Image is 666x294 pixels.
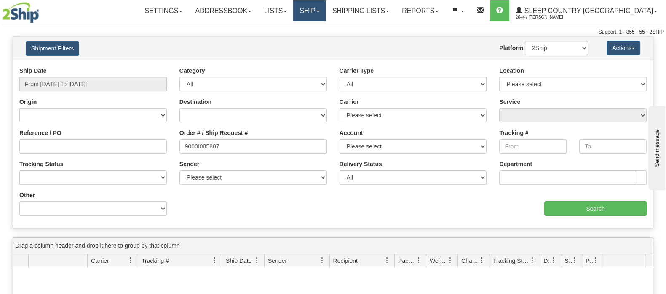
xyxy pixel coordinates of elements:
[564,257,572,265] span: Shipment Issues
[443,253,457,268] a: Weight filter column settings
[333,257,358,265] span: Recipient
[588,253,603,268] a: Pickup Status filter column settings
[340,129,363,137] label: Account
[475,253,489,268] a: Charge filter column settings
[509,0,663,21] a: Sleep Country [GEOGRAPHIC_DATA] 2044 / [PERSON_NAME]
[208,253,222,268] a: Tracking # filter column settings
[226,257,251,265] span: Ship Date
[412,253,426,268] a: Packages filter column settings
[91,257,109,265] span: Carrier
[19,66,47,75] label: Ship Date
[13,238,653,254] div: grid grouping header
[123,253,138,268] a: Carrier filter column settings
[499,66,524,75] label: Location
[499,44,523,52] label: Platform
[340,98,359,106] label: Carrier
[516,13,579,21] span: 2044 / [PERSON_NAME]
[179,98,211,106] label: Destination
[544,201,647,216] input: Search
[543,257,551,265] span: Delivery Status
[326,0,396,21] a: Shipping lists
[142,257,169,265] span: Tracking #
[380,253,394,268] a: Recipient filter column settings
[396,0,445,21] a: Reports
[19,160,63,168] label: Tracking Status
[179,66,205,75] label: Category
[26,41,79,56] button: Shipment Filters
[522,7,653,14] span: Sleep Country [GEOGRAPHIC_DATA]
[546,253,561,268] a: Delivery Status filter column settings
[567,253,582,268] a: Shipment Issues filter column settings
[398,257,416,265] span: Packages
[586,257,593,265] span: Pickup Status
[179,129,248,137] label: Order # / Ship Request #
[19,98,37,106] label: Origin
[138,0,189,21] a: Settings
[607,41,640,55] button: Actions
[258,0,293,21] a: Lists
[579,139,647,154] input: To
[293,0,326,21] a: Ship
[19,129,62,137] label: Reference / PO
[2,29,664,36] div: Support: 1 - 855 - 55 - 2SHIP
[499,160,532,168] label: Department
[250,253,264,268] a: Ship Date filter column settings
[493,257,530,265] span: Tracking Status
[340,66,374,75] label: Carrier Type
[499,139,567,154] input: From
[2,2,39,23] img: logo2044.jpg
[525,253,540,268] a: Tracking Status filter column settings
[647,104,665,190] iframe: chat widget
[189,0,258,21] a: Addressbook
[499,98,520,106] label: Service
[499,129,528,137] label: Tracking #
[340,160,382,168] label: Delivery Status
[315,253,329,268] a: Sender filter column settings
[19,191,35,199] label: Other
[430,257,447,265] span: Weight
[461,257,479,265] span: Charge
[268,257,287,265] span: Sender
[6,7,78,13] div: Send message
[179,160,199,168] label: Sender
